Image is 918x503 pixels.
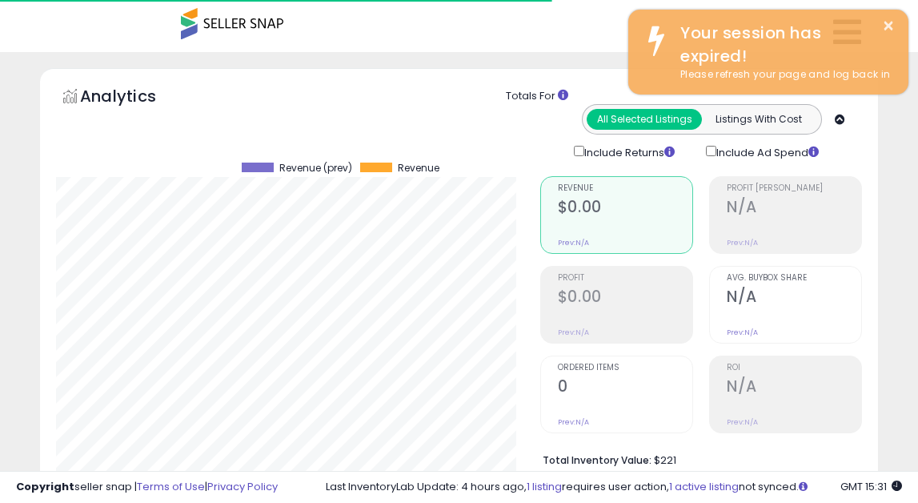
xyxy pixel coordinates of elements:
span: Revenue [398,163,439,174]
strong: Copyright [16,479,74,494]
div: Include Returns [562,143,694,161]
span: ROI [727,364,861,372]
div: seller snap | | [16,480,278,495]
b: Total Inventory Value: [543,453,651,467]
span: Avg. Buybox Share [727,274,861,283]
div: Include Ad Spend [694,143,844,161]
a: Terms of Use [137,479,205,494]
li: $221 [543,449,850,469]
small: Prev: N/A [727,328,758,337]
h2: N/A [727,198,861,219]
h2: N/A [727,377,861,399]
span: Ordered Items [558,364,692,372]
h2: $0.00 [558,198,692,219]
span: Revenue [558,184,692,193]
h5: Analytics [80,85,187,111]
div: Your session has expired! [668,22,896,67]
small: Prev: N/A [558,417,589,427]
a: 1 active listing [669,479,739,494]
button: All Selected Listings [587,109,702,130]
small: Prev: N/A [727,417,758,427]
h2: $0.00 [558,288,692,309]
span: 2025-09-13 15:31 GMT [840,479,902,494]
small: Prev: N/A [727,238,758,247]
div: Please refresh your page and log back in [668,67,896,82]
small: Prev: N/A [558,328,589,337]
div: Totals For [506,89,866,104]
div: Last InventoryLab Update: 4 hours ago, requires user action, not synced. [326,480,902,495]
button: × [882,16,895,36]
h2: 0 [558,377,692,399]
a: Privacy Policy [207,479,278,494]
small: Prev: N/A [558,238,589,247]
a: 1 listing [527,479,562,494]
button: Listings With Cost [701,109,816,130]
span: Revenue (prev) [279,163,352,174]
span: Profit [558,274,692,283]
span: Profit [PERSON_NAME] [727,184,861,193]
h2: N/A [727,288,861,309]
